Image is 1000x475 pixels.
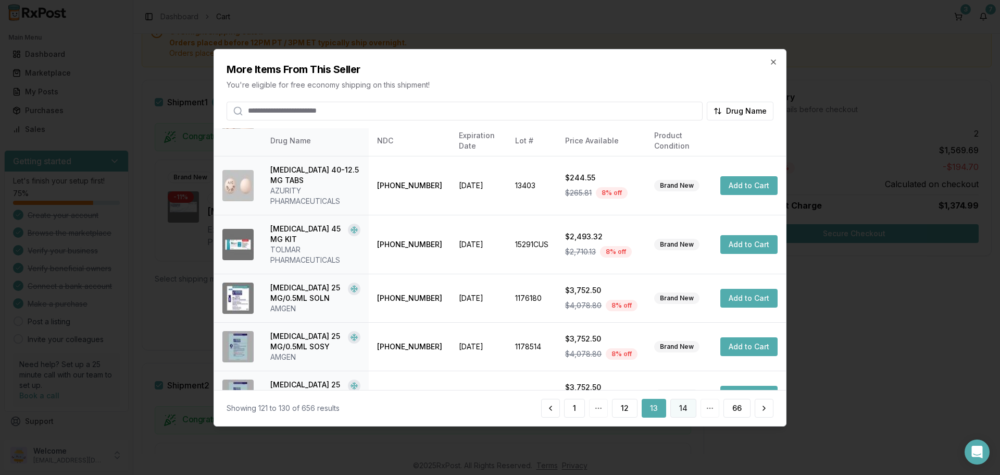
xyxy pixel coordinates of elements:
[565,334,637,344] div: $3,752.50
[654,293,699,304] div: Brand New
[270,331,344,352] div: [MEDICAL_DATA] 25 MG/0.5ML SOSY
[642,399,666,418] button: 13
[369,322,451,371] td: [PHONE_NUMBER]
[720,235,778,254] button: Add to Cart
[451,371,507,419] td: [DATE]
[726,105,767,116] span: Drug Name
[369,274,451,322] td: [PHONE_NUMBER]
[565,382,637,393] div: $3,752.50
[507,156,557,215] td: 13403
[227,79,773,90] p: You're eligible for free economy shipping on this shipment!
[507,215,557,274] td: 15291CUS
[654,341,699,352] div: Brand New
[720,176,778,195] button: Add to Cart
[507,371,557,419] td: 1178514
[720,289,778,308] button: Add to Cart
[557,128,646,153] th: Price Available
[222,331,254,362] img: Enbrel 25 MG/0.5ML SOSY
[646,128,712,153] th: Product Condition
[451,274,507,322] td: [DATE]
[451,156,507,215] td: [DATE]
[270,245,360,265] div: TOLMAR PHARMACEUTICALS
[270,186,360,206] div: AZURITY PHARMACEUTICALS
[222,380,254,411] img: Enbrel 25 MG/0.5ML SOSY
[720,337,778,356] button: Add to Cart
[565,232,637,242] div: $2,493.32
[507,128,557,153] th: Lot #
[565,300,602,311] span: $4,078.80
[222,170,254,201] img: Edarbyclor 40-12.5 MG TABS
[596,187,628,199] div: 8 % off
[270,352,360,362] div: AMGEN
[654,239,699,250] div: Brand New
[270,283,344,303] div: [MEDICAL_DATA] 25 MG/0.5ML SOLN
[564,399,585,418] button: 1
[565,349,602,359] span: $4,078.80
[612,399,637,418] button: 12
[565,188,592,198] span: $265.81
[222,283,254,314] img: Enbrel 25 MG/0.5ML SOLN
[670,399,696,418] button: 14
[451,215,507,274] td: [DATE]
[565,285,637,296] div: $3,752.50
[227,62,773,76] h2: More Items From This Seller
[600,246,632,258] div: 8 % off
[262,128,369,153] th: Drug Name
[369,215,451,274] td: [PHONE_NUMBER]
[369,371,451,419] td: [PHONE_NUMBER]
[606,348,637,360] div: 8 % off
[565,247,596,257] span: $2,710.13
[606,300,637,311] div: 8 % off
[270,165,360,186] div: [MEDICAL_DATA] 40-12.5 MG TABS
[451,128,507,153] th: Expiration Date
[270,303,360,314] div: AMGEN
[565,173,637,183] div: $244.55
[270,380,344,400] div: [MEDICAL_DATA] 25 MG/0.5ML SOSY
[507,322,557,371] td: 1178514
[369,156,451,215] td: [PHONE_NUMBER]
[654,180,699,191] div: Brand New
[654,389,699,401] div: Brand New
[707,101,773,120] button: Drug Name
[723,399,751,418] button: 66
[720,386,778,405] button: Add to Cart
[227,403,340,413] div: Showing 121 to 130 of 656 results
[507,274,557,322] td: 1176180
[369,128,451,153] th: NDC
[222,229,254,260] img: Eligard 45 MG KIT
[451,322,507,371] td: [DATE]
[270,224,344,245] div: [MEDICAL_DATA] 45 MG KIT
